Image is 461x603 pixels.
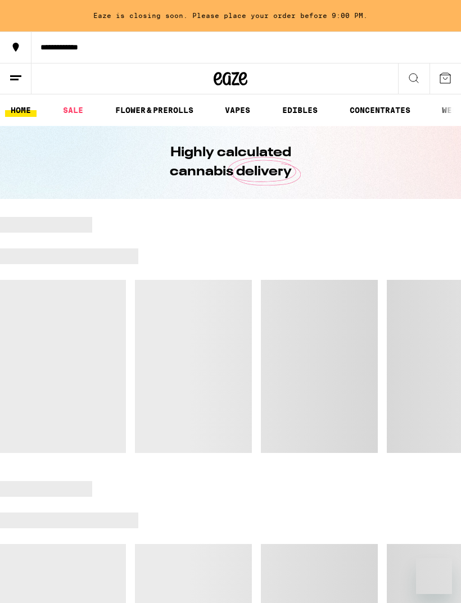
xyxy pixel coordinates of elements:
[110,103,199,117] a: FLOWER & PREROLLS
[5,103,37,117] a: HOME
[416,558,452,594] iframe: Button to launch messaging window
[57,103,89,117] a: SALE
[277,103,323,117] a: EDIBLES
[138,143,323,182] h1: Highly calculated cannabis delivery
[344,103,416,117] a: CONCENTRATES
[219,103,256,117] a: VAPES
